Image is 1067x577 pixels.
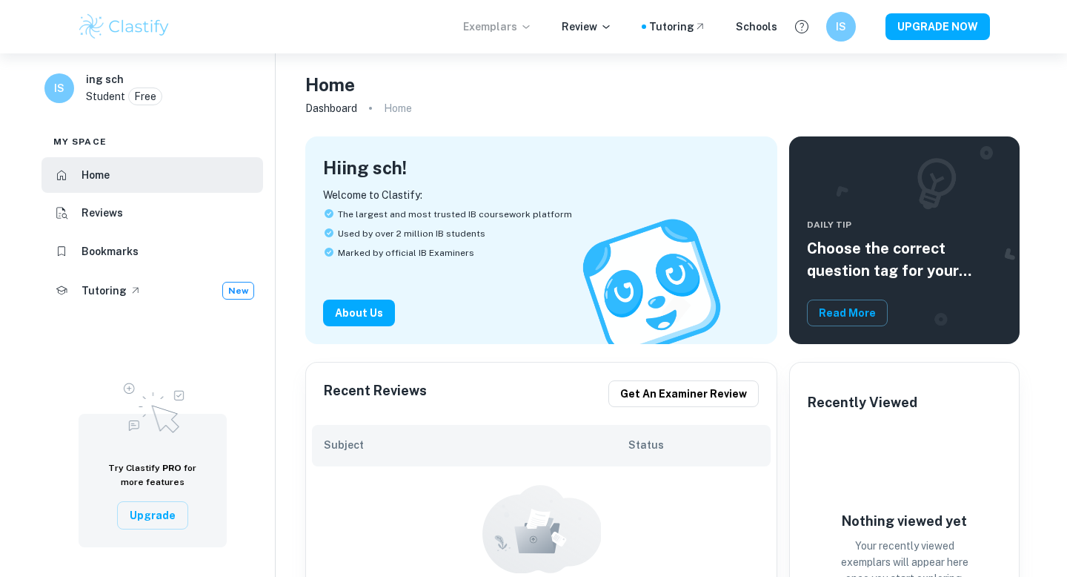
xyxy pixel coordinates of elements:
a: Dashboard [305,98,357,119]
h6: Subject [324,437,628,453]
h6: Recent Reviews [324,380,427,407]
p: Review [562,19,612,35]
button: Help and Feedback [789,14,814,39]
h6: Home [82,167,110,183]
span: The largest and most trusted IB coursework platform [338,208,572,221]
h6: Try Clastify for more features [96,461,209,489]
span: Marked by official IB Examiners [338,246,474,260]
p: Welcome to Clastify: [323,187,759,203]
button: Read More [807,300,888,326]
p: Exemplars [463,19,532,35]
button: UPGRADE NOW [885,13,990,40]
p: Student [86,88,125,105]
button: Get an examiner review [608,380,759,407]
a: TutoringNew [41,272,263,309]
span: New [223,284,253,297]
h6: Status [628,437,759,453]
button: IS [826,12,856,42]
p: Home [384,100,412,116]
a: Home [41,157,263,193]
h6: Reviews [82,205,123,221]
h5: Choose the correct question tag for your coursework [807,237,1002,282]
h6: Recently Viewed [808,392,917,413]
img: Upgrade to Pro [116,374,190,438]
h6: ing sch [86,71,124,88]
a: Tutoring [649,19,706,35]
h4: Hi ing sch ! [323,154,407,181]
h6: IS [833,19,850,35]
span: PRO [162,463,182,473]
span: Used by over 2 million IB students [338,227,485,240]
h6: Bookmarks [82,243,139,260]
h6: Nothing viewed yet [831,511,979,532]
h4: Home [305,71,355,98]
a: Reviews [41,196,263,231]
h6: IS [51,80,68,96]
a: Schools [736,19,777,35]
p: Free [134,88,156,105]
span: My space [53,135,107,148]
img: Clastify logo [77,12,171,42]
button: About Us [323,300,395,326]
h6: Tutoring [82,283,127,299]
span: Daily Tip [807,218,1002,231]
a: Bookmarks [41,234,263,269]
button: Upgrade [117,501,188,530]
